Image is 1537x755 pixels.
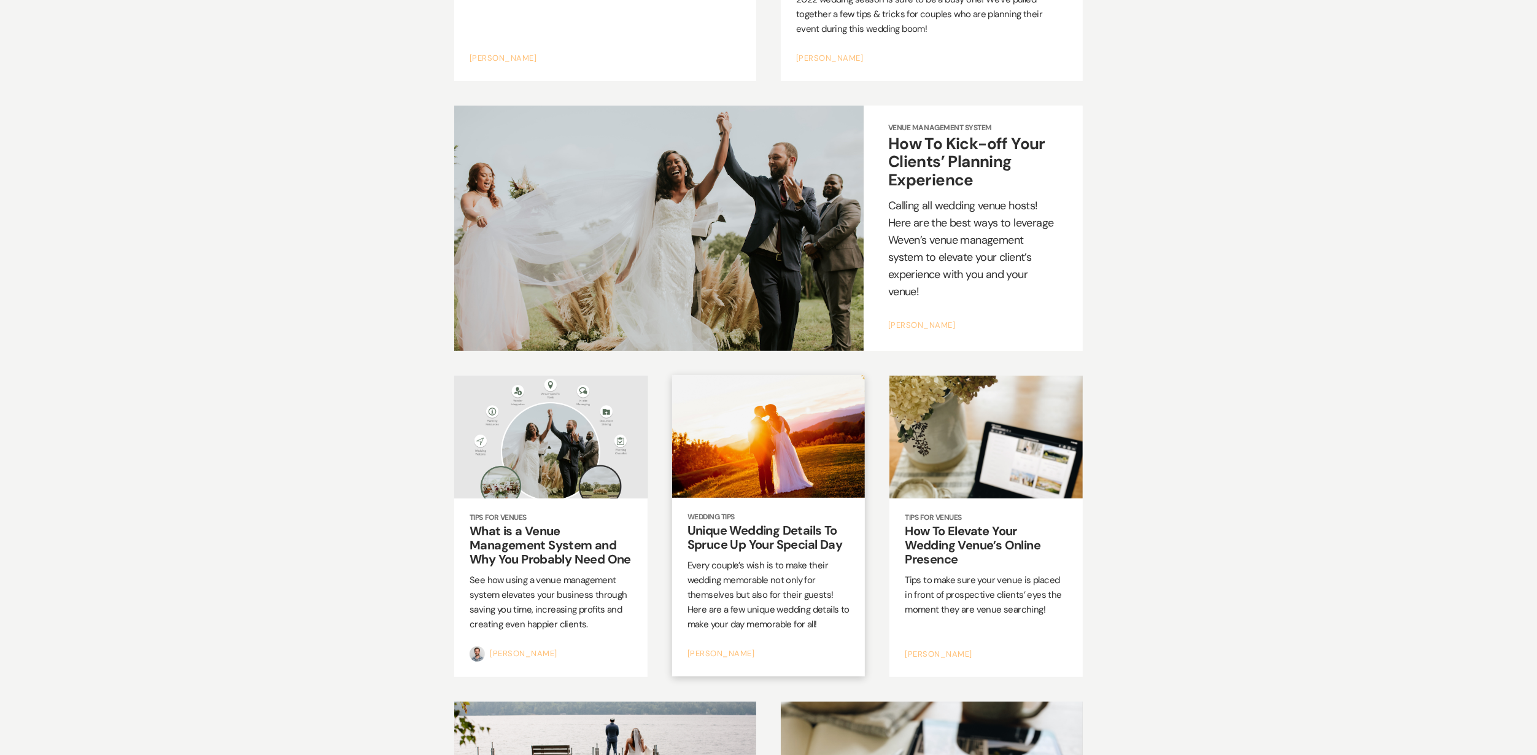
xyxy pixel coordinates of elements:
a: Tips for Venues How To Elevate Your Wedding Venue’s Online Presence Tips to make sure your venue ... [889,498,1083,631]
span: Tips for Venues [905,514,1067,522]
h2: What is a Venue Management System and Why You Probably Need One [470,524,632,567]
a: Venue Management System How To Kick-off Your Clients’ Planning Experience Calling all wedding ven... [864,106,1083,317]
h2: How To Kick-off Your Clients’ Planning Experience [888,135,1058,190]
p: Every couple’s wish is to make their wedding memorable not only for themselves but also for their... [687,558,850,632]
p: Calling all wedding venue hosts! Here are the best ways to leverage Weven’s venue management syst... [888,198,1058,300]
p: See how using a venue management system elevates your business through saving you time, increasin... [470,573,632,632]
span: Venue Management System [888,124,1058,133]
a: Wedding Tips Unique Wedding Details To Spruce Up Your Special Day Every couple’s wish is to make ... [672,498,865,646]
p: Tips to make sure your venue is placed in front of prospective clients’ eyes the moment they are ... [905,573,1067,617]
a: [PERSON_NAME] [687,648,755,659]
a: [PERSON_NAME] [888,320,956,330]
span: Tips for Venues [470,514,632,522]
a: [PERSON_NAME] [796,53,864,63]
img: Sam [470,646,485,662]
span: Wedding Tips [687,513,850,522]
a: Tips for Venues What is a Venue Management System and Why You Probably Need One See how using a v... [454,498,648,646]
a: [PERSON_NAME] [470,53,537,63]
h2: How To Elevate Your Wedding Venue’s Online Presence [905,524,1067,567]
a: [PERSON_NAME] [905,649,972,659]
h2: Unique Wedding Details To Spruce Up Your Special Day [687,524,850,552]
a: [PERSON_NAME] [490,648,557,659]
